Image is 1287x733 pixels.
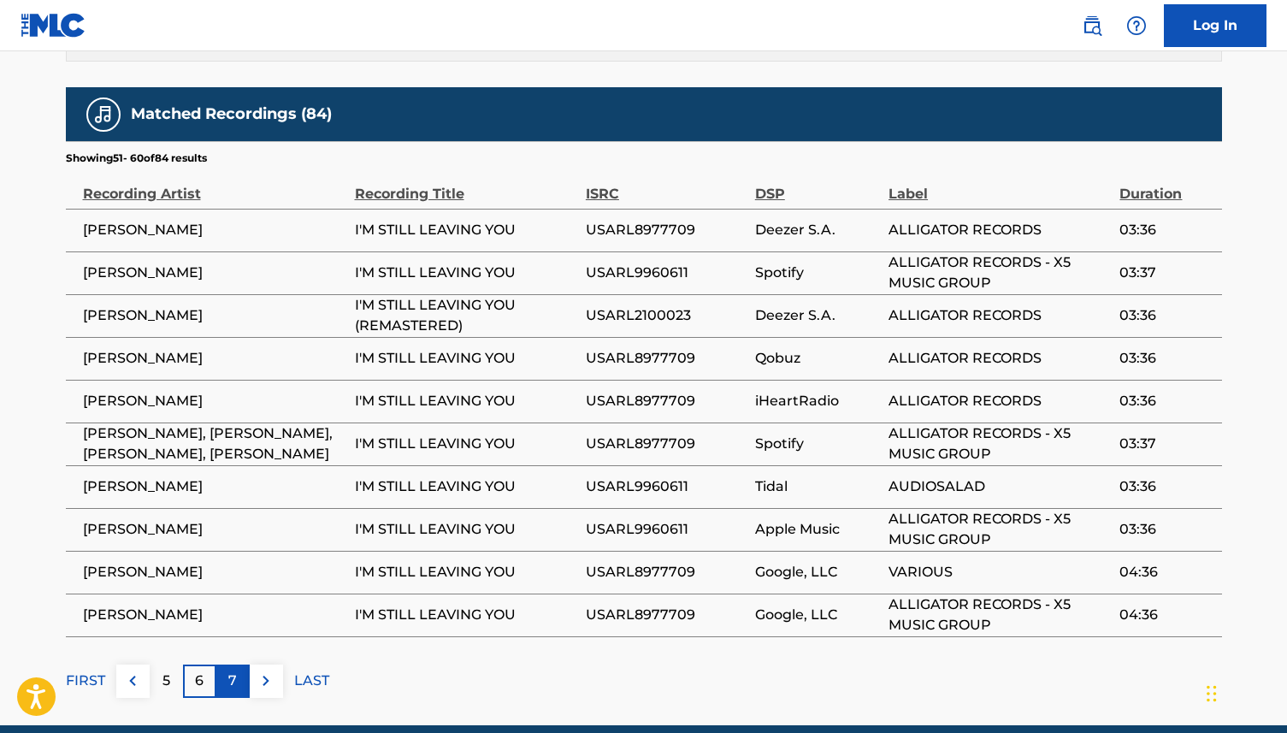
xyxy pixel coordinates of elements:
img: search [1082,15,1102,36]
span: Google, LLC [755,562,880,582]
span: I'M STILL LEAVING YOU [355,434,577,454]
span: 03:36 [1119,220,1213,240]
div: Recording Title [355,166,577,204]
span: Deezer S.A. [755,220,880,240]
div: Recording Artist [83,166,346,204]
span: [PERSON_NAME] [83,263,346,283]
span: Spotify [755,263,880,283]
span: AUDIOSALAD [889,476,1111,497]
span: [PERSON_NAME] [83,562,346,582]
span: Deezer S.A. [755,305,880,326]
span: USARL8977709 [586,391,747,411]
span: ALLIGATOR RECORDS [889,305,1111,326]
span: USARL8977709 [586,220,747,240]
span: ALLIGATOR RECORDS [889,391,1111,411]
div: Help [1119,9,1154,43]
img: MLC Logo [21,13,86,38]
span: [PERSON_NAME] [83,605,346,625]
span: 03:36 [1119,348,1213,369]
span: ALLIGATOR RECORDS [889,348,1111,369]
span: [PERSON_NAME], [PERSON_NAME], [PERSON_NAME], [PERSON_NAME] [83,423,346,464]
h5: Matched Recordings (84) [131,104,332,124]
span: USARL8977709 [586,605,747,625]
span: Spotify [755,434,880,454]
p: Showing 51 - 60 of 84 results [66,151,207,166]
img: right [256,671,276,691]
div: Duration [1119,166,1213,204]
div: Drag [1207,668,1217,719]
span: 04:36 [1119,562,1213,582]
span: USARL2100023 [586,305,747,326]
span: Tidal [755,476,880,497]
span: ALLIGATOR RECORDS [889,220,1111,240]
span: [PERSON_NAME] [83,305,346,326]
img: Matched Recordings [93,104,114,125]
div: Label [889,166,1111,204]
span: [PERSON_NAME] [83,519,346,540]
span: I'M STILL LEAVING YOU [355,391,577,411]
div: DSP [755,166,880,204]
span: [PERSON_NAME] [83,391,346,411]
p: 7 [228,671,237,691]
a: Log In [1164,4,1266,47]
span: Google, LLC [755,605,880,625]
span: ALLIGATOR RECORDS - X5 MUSIC GROUP [889,423,1111,464]
div: ISRC [586,166,747,204]
span: 03:36 [1119,391,1213,411]
span: [PERSON_NAME] [83,348,346,369]
span: I'M STILL LEAVING YOU [355,476,577,497]
span: 03:36 [1119,305,1213,326]
span: USARL8977709 [586,562,747,582]
img: left [122,671,143,691]
span: ALLIGATOR RECORDS - X5 MUSIC GROUP [889,509,1111,550]
span: [PERSON_NAME] [83,220,346,240]
span: 03:36 [1119,476,1213,497]
span: VARIOUS [889,562,1111,582]
a: Public Search [1075,9,1109,43]
span: I'M STILL LEAVING YOU (REMASTERED) [355,295,577,336]
span: I'M STILL LEAVING YOU [355,263,577,283]
span: USARL9960611 [586,263,747,283]
span: USARL8977709 [586,434,747,454]
span: USARL8977709 [586,348,747,369]
span: Apple Music [755,519,880,540]
span: USARL9960611 [586,519,747,540]
span: ALLIGATOR RECORDS - X5 MUSIC GROUP [889,594,1111,635]
p: LAST [294,671,329,691]
span: I'M STILL LEAVING YOU [355,519,577,540]
span: ALLIGATOR RECORDS - X5 MUSIC GROUP [889,252,1111,293]
span: 04:36 [1119,605,1213,625]
span: I'M STILL LEAVING YOU [355,605,577,625]
p: FIRST [66,671,105,691]
span: 03:37 [1119,434,1213,454]
iframe: Chat Widget [1201,651,1287,733]
span: I'M STILL LEAVING YOU [355,348,577,369]
img: help [1126,15,1147,36]
span: I'M STILL LEAVING YOU [355,220,577,240]
span: Qobuz [755,348,880,369]
span: I'M STILL LEAVING YOU [355,562,577,582]
span: [PERSON_NAME] [83,476,346,497]
span: 03:36 [1119,519,1213,540]
p: 5 [162,671,170,691]
p: 6 [195,671,204,691]
span: USARL9960611 [586,476,747,497]
span: 03:37 [1119,263,1213,283]
span: iHeartRadio [755,391,880,411]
